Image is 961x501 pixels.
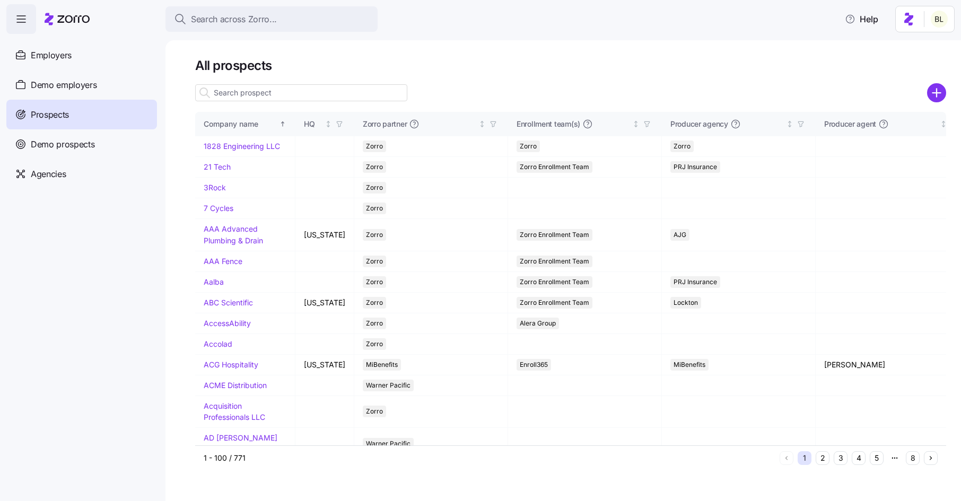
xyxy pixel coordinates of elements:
span: Zorro [366,182,383,194]
span: Zorro [366,318,383,329]
div: Not sorted [632,120,640,128]
a: Acquisition Professionals LLC [204,401,265,422]
span: PRJ Insurance [674,161,717,173]
span: Warner Pacific [366,380,410,391]
span: Enroll365 [520,359,548,371]
td: [US_STATE] [295,355,354,375]
span: Zorro Enrollment Team [520,297,589,309]
div: Company name [204,118,277,130]
a: ACME Distribution [204,381,267,390]
button: 4 [852,451,866,465]
div: Not sorted [940,120,947,128]
span: Zorro [366,203,383,214]
input: Search prospect [195,84,407,101]
button: Search across Zorro... [165,6,378,32]
span: Prospects [31,108,69,121]
a: Demo employers [6,70,157,100]
span: Zorro [366,229,383,241]
span: Demo employers [31,78,97,92]
th: Company nameSorted ascending [195,112,295,136]
th: Zorro partnerNot sorted [354,112,508,136]
span: Zorro [366,161,383,173]
a: AD [PERSON_NAME] Services Inc. [204,433,277,454]
span: Zorro [366,256,383,267]
button: Next page [924,451,938,465]
span: MiBenefits [366,359,398,371]
span: Warner Pacific [366,438,410,450]
span: Alera Group [520,318,556,329]
a: ABC Scientific [204,298,253,307]
div: Sorted ascending [279,120,286,128]
div: Not sorted [786,120,793,128]
span: Producer agent [824,119,876,129]
a: Accolad [204,339,232,348]
span: Search across Zorro... [191,13,277,26]
span: AJG [674,229,686,241]
button: 5 [870,451,884,465]
h1: All prospects [195,57,946,74]
a: AccessAbility [204,319,251,328]
span: PRJ Insurance [674,276,717,288]
span: Agencies [31,168,66,181]
span: Help [845,13,878,25]
th: Enrollment team(s)Not sorted [508,112,662,136]
img: 2fabda6663eee7a9d0b710c60bc473af [931,11,948,28]
span: Zorro Enrollment Team [520,276,589,288]
button: Help [836,8,887,30]
span: Zorro [366,140,383,152]
span: Producer agency [670,119,728,129]
div: HQ [304,118,322,130]
button: Previous page [780,451,793,465]
th: HQNot sorted [295,112,354,136]
td: [US_STATE] [295,293,354,313]
span: Zorro Enrollment Team [520,161,589,173]
button: 3 [834,451,848,465]
button: 1 [798,451,811,465]
button: 8 [906,451,920,465]
span: Zorro [520,140,537,152]
span: Zorro partner [363,119,407,129]
span: Lockton [674,297,698,309]
svg: add icon [927,83,946,102]
a: AAA Fence [204,257,242,266]
a: Prospects [6,100,157,129]
a: 3Rock [204,183,226,192]
a: Employers [6,40,157,70]
span: Employers [31,49,72,62]
a: Agencies [6,159,157,189]
a: Aalba [204,277,224,286]
div: 1 - 100 / 771 [204,453,775,463]
div: Not sorted [325,120,332,128]
span: Zorro [366,276,383,288]
button: 2 [816,451,829,465]
span: MiBenefits [674,359,705,371]
span: Zorro [366,297,383,309]
a: Demo prospects [6,129,157,159]
span: Demo prospects [31,138,95,151]
span: Zorro [674,140,691,152]
a: 21 Tech [204,162,231,171]
td: [US_STATE] [295,219,354,251]
div: Not sorted [478,120,486,128]
a: ACG Hospitality [204,360,258,369]
a: AAA Advanced Plumbing & Drain [204,224,263,245]
a: 7 Cycles [204,204,233,213]
span: Zorro [366,338,383,350]
a: 1828 Engineering LLC [204,142,280,151]
span: Zorro [366,406,383,417]
span: Zorro Enrollment Team [520,229,589,241]
span: Zorro Enrollment Team [520,256,589,267]
th: Producer agencyNot sorted [662,112,816,136]
span: Enrollment team(s) [517,119,580,129]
